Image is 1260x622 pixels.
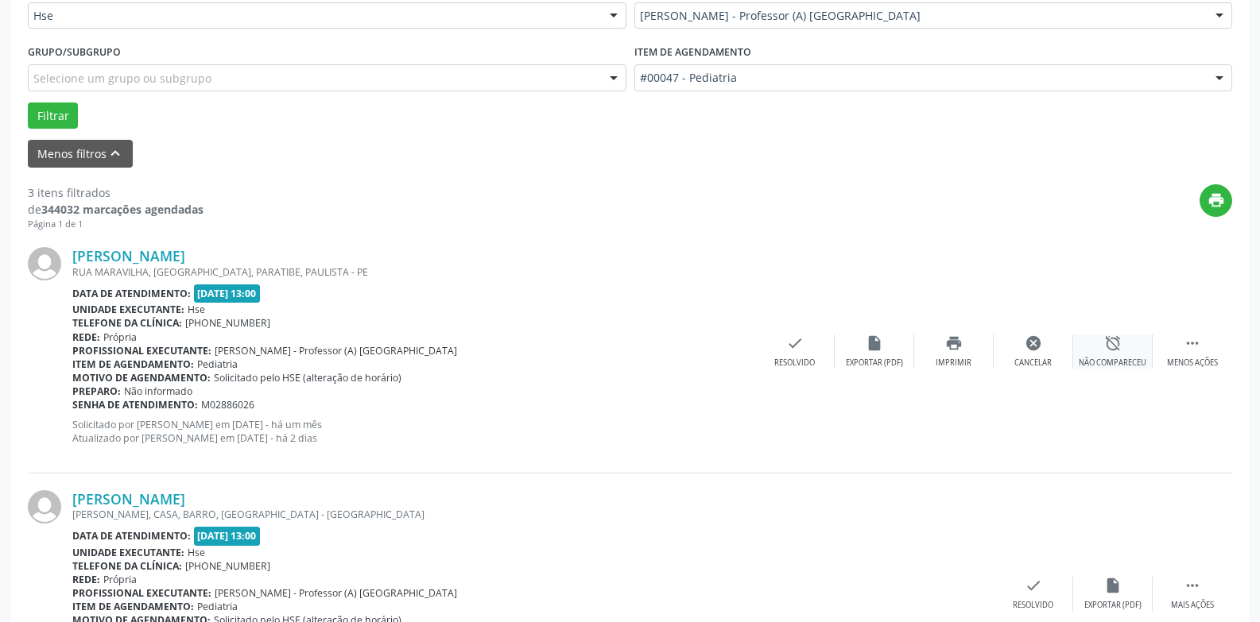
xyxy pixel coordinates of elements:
[124,384,192,398] span: Não informado
[72,384,121,398] b: Preparo:
[640,8,1200,24] span: [PERSON_NAME] - Professor (A) [GEOGRAPHIC_DATA]
[28,184,204,201] div: 3 itens filtrados
[1184,577,1201,594] i: 
[945,334,963,352] i: print
[1167,357,1218,369] div: Menos ações
[185,316,270,330] span: [PHONE_NUMBER]
[214,371,401,384] span: Solicitado pelo HSE (alteração de horário)
[28,218,204,231] div: Página 1 de 1
[786,334,804,352] i: check
[72,600,194,613] b: Item de agendamento:
[72,247,185,265] a: [PERSON_NAME]
[1013,600,1053,611] div: Resolvido
[1084,600,1142,611] div: Exportar (PDF)
[72,529,191,543] b: Data de atendimento:
[72,573,100,586] b: Rede:
[846,357,903,369] div: Exportar (PDF)
[103,573,137,586] span: Própria
[28,102,78,129] button: Filtrar
[1200,184,1232,217] button: print
[72,344,211,357] b: Profissional executante:
[1014,357,1052,369] div: Cancelar
[28,490,61,523] img: img
[640,70,1200,86] span: #00047 - Pediatria
[201,398,254,411] span: M02886026
[72,490,185,508] a: [PERSON_NAME]
[1104,334,1122,352] i: alarm_off
[215,586,457,600] span: [PERSON_NAME] - Professor (A) [GEOGRAPHIC_DATA]
[1171,600,1214,611] div: Mais ações
[215,344,457,357] span: [PERSON_NAME] - Professor (A) [GEOGRAPHIC_DATA]
[72,559,182,573] b: Telefone da clínica:
[72,398,198,411] b: Senha de atendimento:
[1025,334,1042,352] i: cancel
[72,418,755,445] p: Solicitado por [PERSON_NAME] em [DATE] - há um mês Atualizado por [PERSON_NAME] em [DATE] - há 2 ...
[185,559,270,573] span: [PHONE_NUMBER]
[41,202,204,217] strong: 344032 marcações agendadas
[28,140,133,168] button: Menos filtroskeyboard_arrow_up
[72,586,211,600] b: Profissional executante:
[72,330,100,344] b: Rede:
[72,265,755,279] div: RUA MARAVILHA, [GEOGRAPHIC_DATA], PARATIBE, PAULISTA - PE
[936,357,971,369] div: Imprimir
[33,70,211,87] span: Selecione um grupo ou subgrupo
[72,357,194,371] b: Item de agendamento:
[197,357,238,371] span: Pediatria
[188,303,205,316] span: Hse
[28,201,204,218] div: de
[72,371,211,384] b: Motivo de agendamento:
[107,145,124,162] i: keyboard_arrow_up
[634,40,751,64] label: Item de agendamento
[1184,334,1201,352] i: 
[197,600,238,613] span: Pediatria
[1104,577,1122,594] i: insert_drive_file
[72,546,184,559] b: Unidade executante:
[33,8,594,24] span: Hse
[72,508,994,521] div: [PERSON_NAME], CASA, BARRO, [GEOGRAPHIC_DATA] - [GEOGRAPHIC_DATA]
[194,527,261,545] span: [DATE] 13:00
[866,334,883,352] i: insert_drive_file
[774,357,815,369] div: Resolvido
[72,287,191,300] b: Data de atendimento:
[1208,191,1225,209] i: print
[28,40,121,64] label: Grupo/Subgrupo
[1079,357,1146,369] div: Não compareceu
[28,247,61,280] img: img
[188,546,205,559] span: Hse
[72,303,184,316] b: Unidade executante:
[1025,577,1042,594] i: check
[103,330,137,344] span: Própria
[194,284,261,303] span: [DATE] 13:00
[72,316,182,330] b: Telefone da clínica:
